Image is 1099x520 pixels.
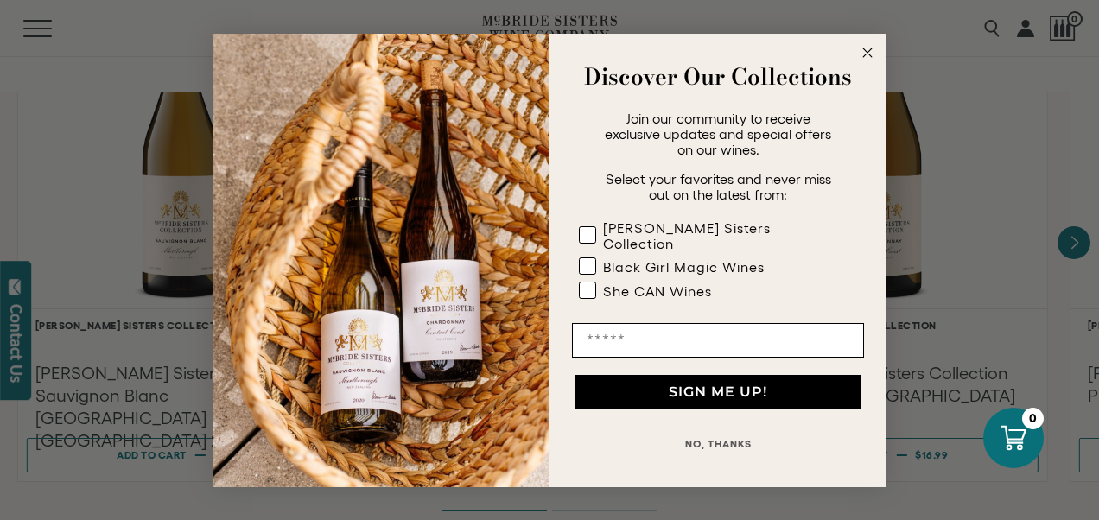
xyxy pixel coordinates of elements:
span: Select your favorites and never miss out on the latest from: [606,171,831,202]
div: She CAN Wines [603,283,712,299]
img: 42653730-7e35-4af7-a99d-12bf478283cf.jpeg [213,34,549,487]
div: 0 [1022,408,1044,429]
button: NO, THANKS [572,427,864,461]
strong: Discover Our Collections [584,60,852,93]
div: Black Girl Magic Wines [603,259,765,275]
button: SIGN ME UP! [575,375,861,409]
input: Email [572,323,864,358]
span: Join our community to receive exclusive updates and special offers on our wines. [605,111,831,157]
div: [PERSON_NAME] Sisters Collection [603,220,829,251]
button: Close dialog [857,42,878,63]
